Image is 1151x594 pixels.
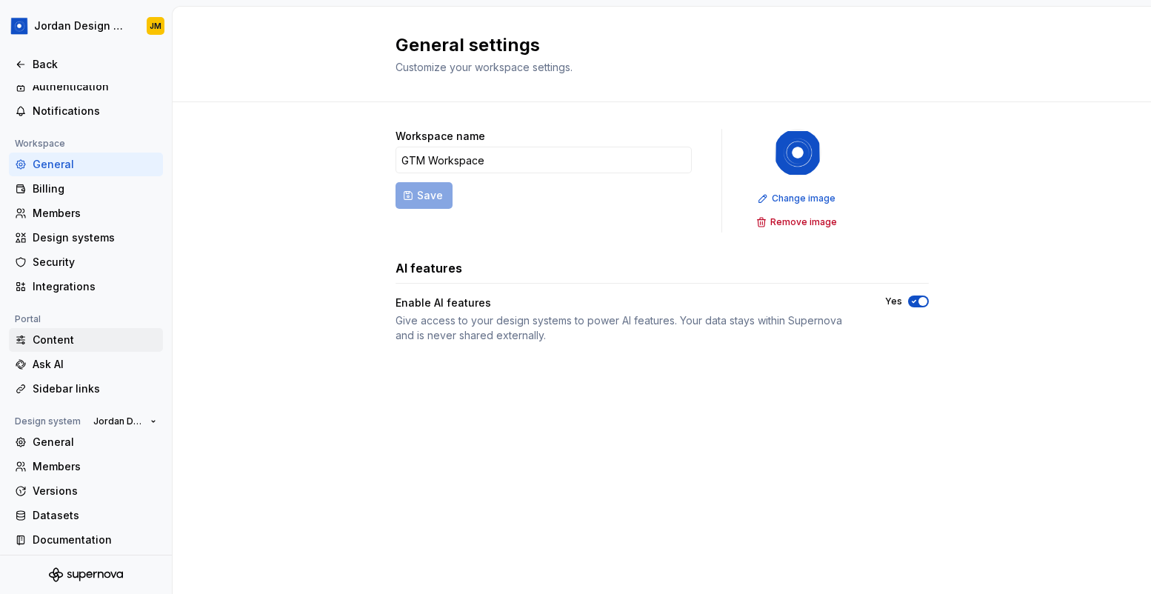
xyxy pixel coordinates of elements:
button: Remove image [752,212,844,233]
a: Documentation [9,528,163,552]
div: General [33,435,157,450]
span: Change image [772,193,835,204]
svg: Supernova Logo [49,567,123,582]
div: General [33,157,157,172]
h2: General settings [396,33,911,57]
label: Workspace name [396,129,485,144]
div: Give access to your design systems to power AI features. Your data stays within Supernova and is ... [396,313,858,343]
a: Notifications [9,99,163,123]
a: Design systems [9,226,163,250]
a: Back [9,53,163,76]
button: Jordan Design SystemJM [3,10,169,42]
div: Integrations [33,279,157,294]
a: Billing [9,177,163,201]
a: General [9,430,163,454]
a: Members [9,455,163,478]
div: Billing [33,181,157,196]
div: Sidebar links [33,381,157,396]
a: Authentication [9,75,163,99]
img: 049812b6-2877-400d-9dc9-987621144c16.png [10,17,28,35]
div: Portal [9,310,47,328]
div: Ask AI [33,357,157,372]
div: Notifications [33,104,157,119]
div: Versions [33,484,157,498]
span: Jordan Design System [93,416,144,427]
a: Ask AI [9,353,163,376]
h3: AI features [396,259,462,277]
div: Design systems [33,230,157,245]
div: Design system [9,413,87,430]
a: Integrations [9,275,163,298]
img: 049812b6-2877-400d-9dc9-987621144c16.png [774,129,821,176]
a: Versions [9,479,163,503]
div: Security [33,255,157,270]
a: Sidebar links [9,377,163,401]
div: JM [150,20,161,32]
div: Workspace [9,135,71,153]
label: Yes [885,296,902,307]
div: Content [33,333,157,347]
div: Enable AI features [396,296,858,310]
div: Authentication [33,79,157,94]
span: Remove image [770,216,837,228]
a: General [9,153,163,176]
a: Security [9,250,163,274]
a: Content [9,328,163,352]
a: Datasets [9,504,163,527]
div: Documentation [33,533,157,547]
div: Jordan Design System [34,19,129,33]
a: Members [9,201,163,225]
span: Customize your workspace settings. [396,61,573,73]
button: Change image [753,188,842,209]
div: Back [33,57,157,72]
div: Datasets [33,508,157,523]
div: Members [33,459,157,474]
div: Members [33,206,157,221]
